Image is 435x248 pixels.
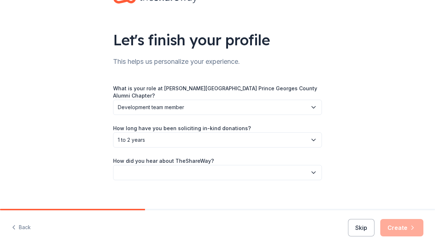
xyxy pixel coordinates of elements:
[113,125,251,132] label: How long have you been soliciting in-kind donations?
[118,136,307,144] span: 1 to 2 years
[113,157,214,165] label: How did you hear about TheShareWay?
[113,132,322,148] button: 1 to 2 years
[113,100,322,115] button: Development team member
[348,219,374,236] button: Skip
[113,30,322,50] div: Let's finish your profile
[113,85,322,99] label: What is your role at [PERSON_NAME][GEOGRAPHIC_DATA] Prince Georges County Alumni Chapter?
[118,103,307,112] span: Development team member
[113,56,322,67] div: This helps us personalize your experience.
[12,220,31,235] button: Back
